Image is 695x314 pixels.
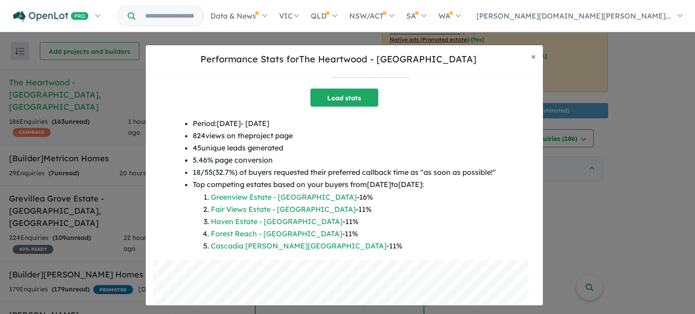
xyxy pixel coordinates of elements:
li: 45 unique leads generated [193,142,496,154]
a: Fair Views Estate - [GEOGRAPHIC_DATA] [211,205,356,214]
li: - 11 % [211,216,496,228]
li: 824 views on the project page [193,130,496,142]
img: Openlot PRO Logo White [13,11,89,22]
input: Try estate name, suburb, builder or developer [137,6,202,26]
li: - 11 % [211,228,496,240]
li: Top competing estates based on your buyers from [DATE] to [DATE] : [193,178,496,252]
h5: Performance Stats for The Heartwood - [GEOGRAPHIC_DATA] [153,52,524,66]
span: [PERSON_NAME][DOMAIN_NAME][PERSON_NAME]... [476,11,671,20]
li: 5.46 % page conversion [193,154,496,166]
a: Haven Estate - [GEOGRAPHIC_DATA] [211,217,343,226]
button: Load stats [310,89,378,107]
a: Cascadia [PERSON_NAME][GEOGRAPHIC_DATA] [211,241,386,250]
a: Forest Reach - [GEOGRAPHIC_DATA] [211,229,342,238]
li: - 16 % [211,191,496,203]
li: 18 / 55 ( 32.7 %) of buyers requested their preferred callback time as " as soon as possible! " [193,166,496,178]
li: - 11 % [211,203,496,216]
span: × [531,51,536,61]
li: Period: [DATE] - [DATE] [193,117,496,130]
li: - 11 % [211,240,496,252]
a: Greenview Estate - [GEOGRAPHIC_DATA] [211,192,357,202]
